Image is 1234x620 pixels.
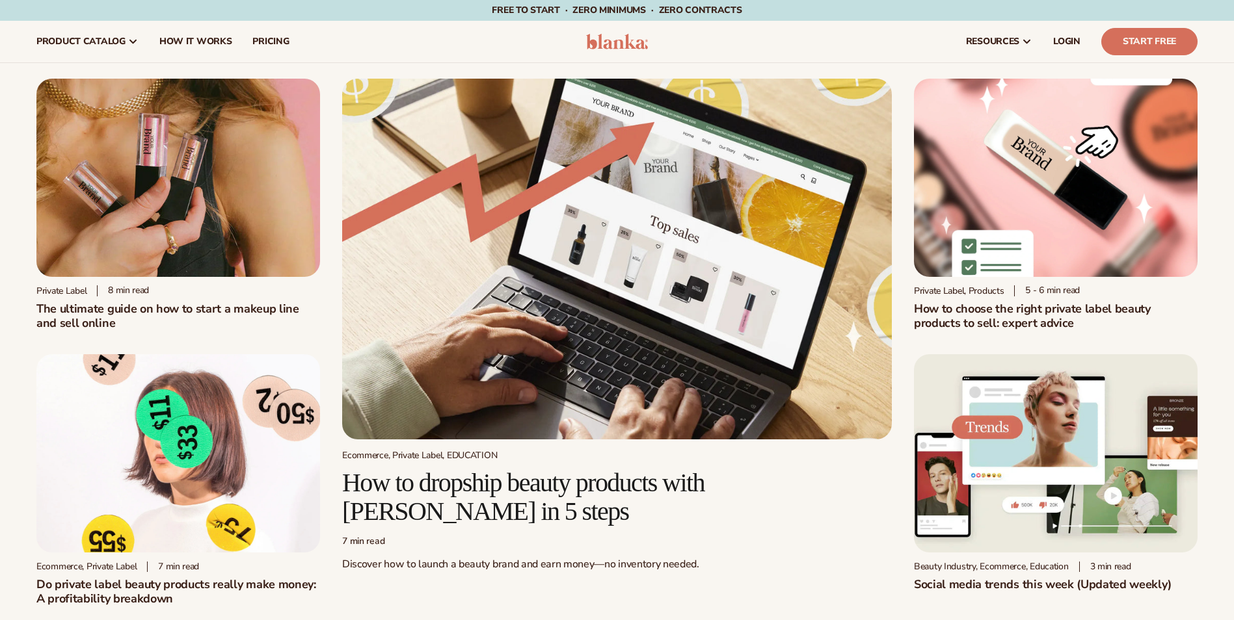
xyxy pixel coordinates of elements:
[492,4,742,16] span: Free to start · ZERO minimums · ZERO contracts
[914,577,1198,591] h2: Social media trends this week (Updated weekly)
[36,36,126,47] span: product catalog
[36,354,320,552] img: Profitability of private label company
[342,558,892,571] p: Discover how to launch a beauty brand and earn money—no inventory needed.
[1043,21,1091,62] a: LOGIN
[914,354,1198,591] a: Social media trends this week (Updated weekly) Beauty Industry, Ecommerce, Education 3 min readSo...
[149,21,243,62] a: How It Works
[586,34,648,49] img: logo
[36,79,320,330] a: Person holding branded make up with a solid pink background Private label 8 min readThe ultimate ...
[342,536,892,547] div: 7 min read
[36,354,320,606] a: Profitability of private label company Ecommerce, Private Label 7 min readDo private label beauty...
[1079,562,1131,573] div: 3 min read
[36,561,137,572] div: Ecommerce, Private Label
[242,21,299,62] a: pricing
[342,450,892,461] div: Ecommerce, Private Label, EDUCATION
[914,302,1198,330] h2: How to choose the right private label beauty products to sell: expert advice
[342,79,892,439] img: Growing money with ecommerce
[956,21,1043,62] a: resources
[342,469,892,526] h2: How to dropship beauty products with [PERSON_NAME] in 5 steps
[1053,36,1080,47] span: LOGIN
[914,561,1069,572] div: Beauty Industry, Ecommerce, Education
[966,36,1019,47] span: resources
[97,285,149,296] div: 8 min read
[914,79,1198,330] a: Private Label Beauty Products Click Private Label, Products 5 - 6 min readHow to choose the right...
[159,36,232,47] span: How It Works
[36,302,320,330] h1: The ultimate guide on how to start a makeup line and sell online
[342,79,892,582] a: Growing money with ecommerce Ecommerce, Private Label, EDUCATION How to dropship beauty products ...
[1101,28,1198,55] a: Start Free
[26,21,149,62] a: product catalog
[147,562,199,573] div: 7 min read
[914,79,1198,277] img: Private Label Beauty Products Click
[252,36,289,47] span: pricing
[36,79,320,277] img: Person holding branded make up with a solid pink background
[36,285,87,296] div: Private label
[1014,285,1080,296] div: 5 - 6 min read
[36,577,320,606] h2: Do private label beauty products really make money: A profitability breakdown
[914,354,1198,552] img: Social media trends this week (Updated weekly)
[914,285,1004,296] div: Private Label, Products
